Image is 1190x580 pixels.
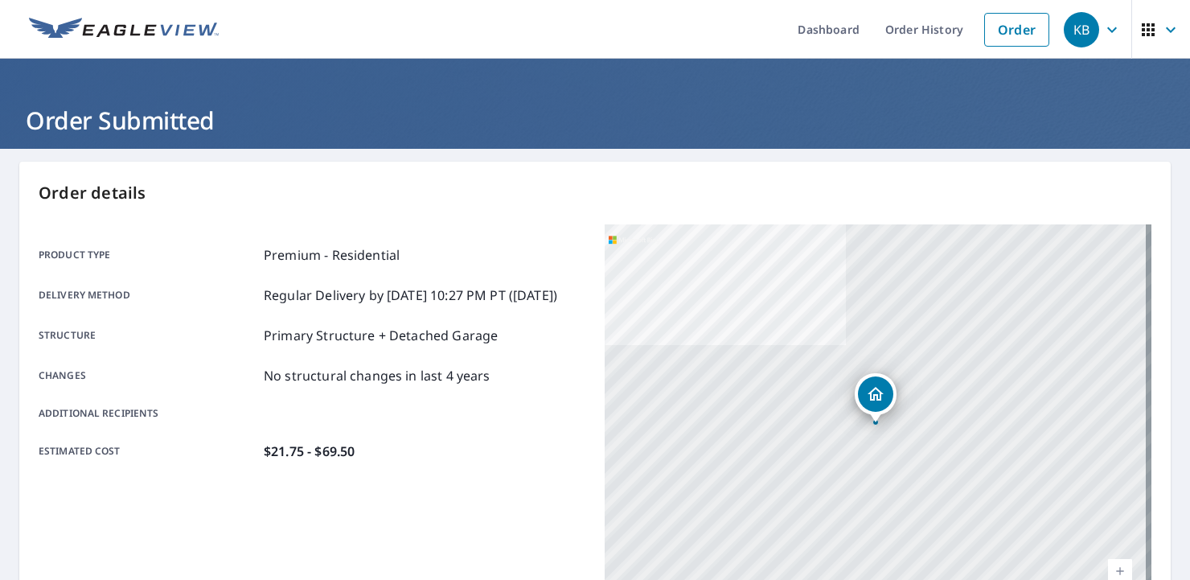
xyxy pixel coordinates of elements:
p: Regular Delivery by [DATE] 10:27 PM PT ([DATE]) [264,286,557,305]
img: EV Logo [29,18,219,42]
div: Dropped pin, building 1, Residential property, 926 Countryside Dr Mcpherson, KS 67460 [855,373,897,423]
div: KB [1064,12,1099,47]
p: Primary Structure + Detached Garage [264,326,498,345]
p: Delivery method [39,286,257,305]
p: Product type [39,245,257,265]
p: Estimated cost [39,442,257,461]
p: $21.75 - $69.50 [264,442,355,461]
p: Order details [39,181,1151,205]
p: Changes [39,366,257,385]
h1: Order Submitted [19,104,1171,137]
p: Premium - Residential [264,245,400,265]
a: Order [984,13,1049,47]
p: Structure [39,326,257,345]
p: No structural changes in last 4 years [264,366,490,385]
p: Additional recipients [39,406,257,421]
